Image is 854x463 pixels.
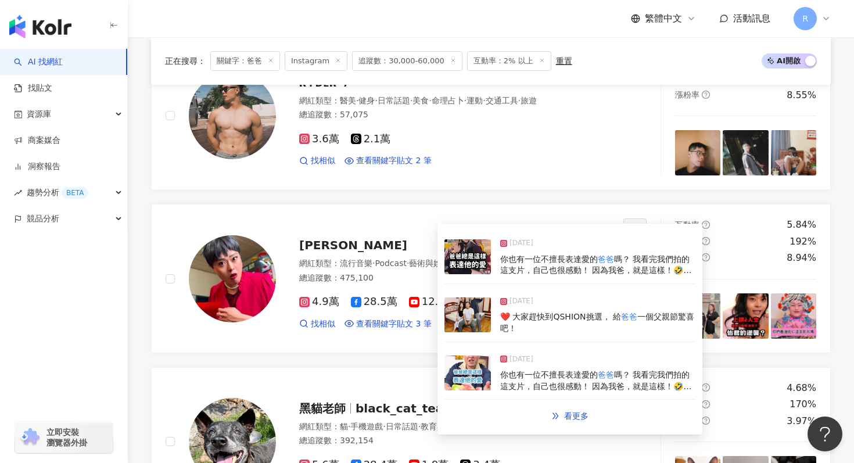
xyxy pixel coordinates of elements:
[702,417,710,425] span: question-circle
[790,235,816,248] div: 192%
[564,411,589,421] span: 看更多
[299,272,609,284] div: 總追蹤數 ： 475,100
[556,56,572,66] div: 重置
[675,90,699,99] span: 漲粉率
[299,258,609,270] div: 網紅類型 ：
[299,435,609,447] div: 總追蹤數 ： 392,154
[421,422,461,431] span: 教育與學習
[787,89,816,102] div: 8.55%
[386,422,418,431] span: 日常話題
[409,296,455,308] span: 12.2萬
[444,356,491,390] img: post-image
[356,318,432,330] span: 查看關鍵字貼文 3 筆
[14,82,52,94] a: 找貼文
[27,206,59,232] span: 競品分析
[702,383,710,392] span: question-circle
[444,297,491,332] img: post-image
[375,96,377,105] span: ·
[311,155,335,167] span: 找相似
[14,56,63,68] a: searchAI 找網紅
[9,15,71,38] img: logo
[348,422,350,431] span: ·
[189,235,276,322] img: KOL Avatar
[598,370,614,379] mark: 爸爸
[358,96,375,105] span: 健身
[46,427,87,448] span: 立即安裝 瀏覽器外掛
[409,259,450,268] span: 藝術與娛樂
[410,96,412,105] span: ·
[787,382,816,394] div: 4.68%
[483,96,485,105] span: ·
[351,133,391,145] span: 2.1萬
[14,135,60,146] a: 商案媒合
[210,51,280,71] span: 關鍵字：爸爸
[165,56,206,66] span: 正在搜尋 ：
[299,401,346,415] span: 黑貓老師
[340,259,372,268] span: 流行音樂
[444,239,491,274] img: post-image
[509,296,533,307] span: [DATE]
[356,96,358,105] span: ·
[356,155,432,167] span: 查看關鍵字貼文 2 筆
[500,370,598,379] span: 你也有一位不擅長表達愛的
[299,95,609,107] div: 網紅類型 ：
[802,12,808,25] span: R
[189,72,276,159] img: KOL Avatar
[464,96,467,105] span: ·
[345,318,432,330] a: 查看關鍵字貼文 3 筆
[372,259,375,268] span: ·
[299,296,339,308] span: 4.9萬
[375,259,406,268] span: Podcast
[340,422,348,431] span: 貓
[500,312,694,333] span: 一個父親節驚喜吧！
[345,155,432,167] a: 查看關鍵字貼文 2 筆
[352,51,462,71] span: 追蹤數：30,000-60,000
[378,96,410,105] span: 日常話題
[551,412,559,420] span: double-right
[702,237,710,245] span: question-circle
[702,253,710,261] span: question-circle
[509,354,533,365] span: [DATE]
[299,109,609,121] div: 總追蹤數 ： 57,075
[521,96,537,105] span: 旅遊
[621,312,637,321] mark: 爸爸
[407,259,409,268] span: ·
[311,318,335,330] span: 找相似
[771,130,816,175] img: post-image
[723,130,768,175] img: post-image
[27,180,88,206] span: 趨勢分析
[467,96,483,105] span: 運動
[808,417,842,451] iframe: Help Scout Beacon - Open
[771,293,816,339] img: post-image
[723,293,768,339] img: post-image
[733,13,770,24] span: 活動訊息
[500,312,621,321] span: ❤️ 大家趕快到QSHION挑選， 給
[598,254,614,264] mark: 爸爸
[787,252,816,264] div: 8.94%
[486,96,518,105] span: 交通工具
[285,51,347,71] span: Instagram
[14,189,22,197] span: rise
[151,41,831,191] a: KOL Avatarʀʏᴅᴇʀ ϟ網紅類型：醫美·健身·日常話題·美食·命理占卜·運動·交通工具·旅遊總追蹤數：57,0753.6萬2.1萬找相似查看關鍵字貼文 2 筆互動率question-c...
[351,296,397,308] span: 28.5萬
[299,318,335,330] a: 找相似
[790,398,816,411] div: 170%
[299,155,335,167] a: 找相似
[467,51,551,71] span: 互動率：2% 以上
[702,400,710,408] span: question-circle
[429,96,431,105] span: ·
[509,238,533,249] span: [DATE]
[702,91,710,99] span: question-circle
[340,96,356,105] span: 醫美
[539,404,601,428] a: double-right看更多
[356,401,472,415] span: black_cat_teacher
[19,428,41,447] img: chrome extension
[151,204,831,353] a: KOL Avatar[PERSON_NAME]網紅類型：流行音樂·Podcast·藝術與娛樂·日常話題·教育與學習·家庭·美食·運動總追蹤數：475,1004.9萬28.5萬12.2萬1.9萬找...
[299,133,339,145] span: 3.6萬
[62,187,88,199] div: BETA
[14,161,60,173] a: 洞察報告
[787,218,816,231] div: 5.84%
[645,12,682,25] span: 繁體中文
[15,422,113,453] a: chrome extension立即安裝 瀏覽器外掛
[675,130,720,175] img: post-image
